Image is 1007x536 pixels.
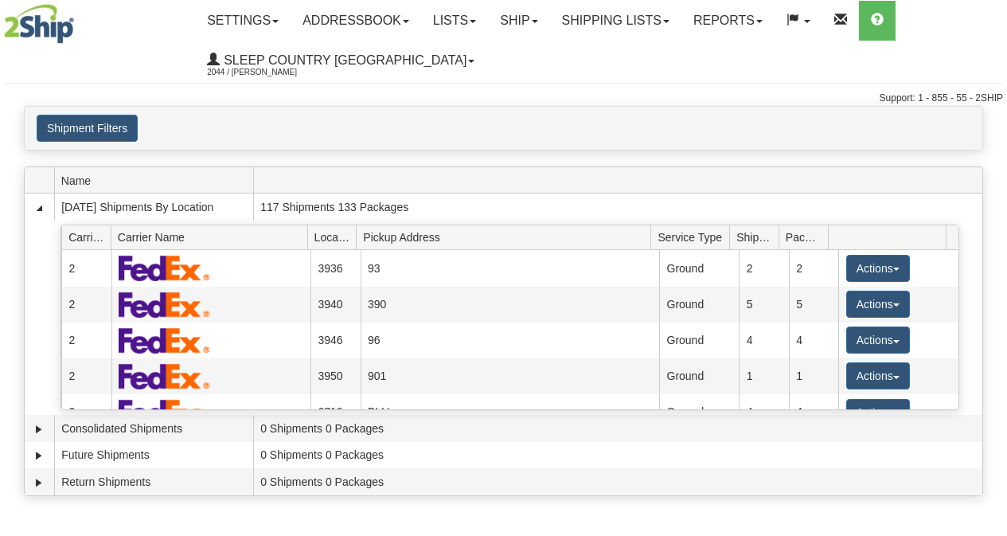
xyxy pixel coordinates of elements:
[118,225,307,249] span: Carrier Name
[789,250,839,286] td: 2
[310,323,361,358] td: 3946
[488,1,549,41] a: Ship
[659,394,739,430] td: Ground
[681,1,775,41] a: Reports
[31,448,47,464] a: Expand
[846,255,910,282] button: Actions
[253,194,982,221] td: 117 Shipments 133 Packages
[739,250,789,286] td: 2
[659,287,739,323] td: Ground
[361,323,659,358] td: 96
[786,225,828,249] span: Packages
[739,358,789,394] td: 1
[361,358,659,394] td: 901
[54,415,253,442] td: Consolidated Shipments
[253,468,982,495] td: 0 Shipments 0 Packages
[54,194,253,221] td: [DATE] Shipments By Location
[363,225,651,249] span: Pickup Address
[253,415,982,442] td: 0 Shipments 0 Packages
[4,4,74,44] img: logo2044.jpg
[310,250,361,286] td: 3936
[310,394,361,430] td: 6710
[789,287,839,323] td: 5
[61,323,111,358] td: 2
[550,1,681,41] a: Shipping lists
[37,115,138,142] button: Shipment Filters
[846,362,910,389] button: Actions
[739,394,789,430] td: 4
[314,225,357,249] span: Location Id
[659,250,739,286] td: Ground
[658,225,729,249] span: Service Type
[361,287,659,323] td: 390
[195,1,291,41] a: Settings
[119,399,210,425] img: FedEx Express®
[310,287,361,323] td: 3940
[207,65,326,80] span: 2044 / [PERSON_NAME]
[846,327,910,354] button: Actions
[310,358,361,394] td: 3950
[736,225,779,249] span: Shipments
[54,468,253,495] td: Return Shipments
[61,287,111,323] td: 2
[789,394,839,430] td: 4
[846,291,910,318] button: Actions
[68,225,111,249] span: Carrier Id
[421,1,488,41] a: Lists
[119,291,210,318] img: FedEx Express®
[119,327,210,354] img: FedEx Express®
[361,394,659,430] td: BLU
[846,399,910,426] button: Actions
[659,323,739,358] td: Ground
[61,358,111,394] td: 2
[789,323,839,358] td: 4
[253,442,982,469] td: 0 Shipments 0 Packages
[739,323,789,358] td: 4
[970,186,1005,349] iframe: chat widget
[739,287,789,323] td: 5
[61,394,111,430] td: 2
[54,442,253,469] td: Future Shipments
[291,1,421,41] a: Addressbook
[61,250,111,286] td: 2
[61,168,253,193] span: Name
[361,250,659,286] td: 93
[220,53,466,67] span: Sleep Country [GEOGRAPHIC_DATA]
[31,200,47,216] a: Collapse
[789,358,839,394] td: 1
[119,255,210,281] img: FedEx Express®
[195,41,486,80] a: Sleep Country [GEOGRAPHIC_DATA] 2044 / [PERSON_NAME]
[31,421,47,437] a: Expand
[119,363,210,389] img: FedEx Express®
[4,92,1003,105] div: Support: 1 - 855 - 55 - 2SHIP
[31,475,47,491] a: Expand
[659,358,739,394] td: Ground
